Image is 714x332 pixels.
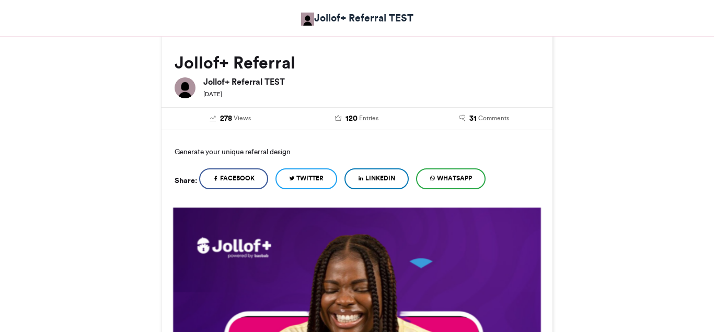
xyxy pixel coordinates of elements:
a: LinkedIn [344,168,409,189]
h6: Jollof+ Referral TEST [203,77,539,86]
img: Jollof+ Referral TEST [175,77,195,98]
p: Generate your unique referral design [175,143,539,160]
span: LinkedIn [365,174,395,183]
span: 278 [220,113,232,124]
a: 278 Views [175,113,286,124]
a: 31 Comments [428,113,539,124]
span: WhatsApp [437,174,472,183]
span: 120 [346,113,358,124]
span: Views [234,113,251,123]
a: Facebook [199,168,268,189]
img: Jollof+ Referral TEST [301,13,314,26]
span: Facebook [220,174,255,183]
span: Twitter [296,174,324,183]
h5: Share: [175,174,197,187]
small: [DATE] [203,90,222,98]
a: Twitter [275,168,337,189]
span: Entries [359,113,378,123]
span: Comments [478,113,509,123]
a: WhatsApp [416,168,486,189]
a: Jollof+ Referral TEST [301,10,413,26]
h2: Jollof+ Referral [175,53,539,72]
span: 31 [469,113,477,124]
a: 120 Entries [302,113,413,124]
